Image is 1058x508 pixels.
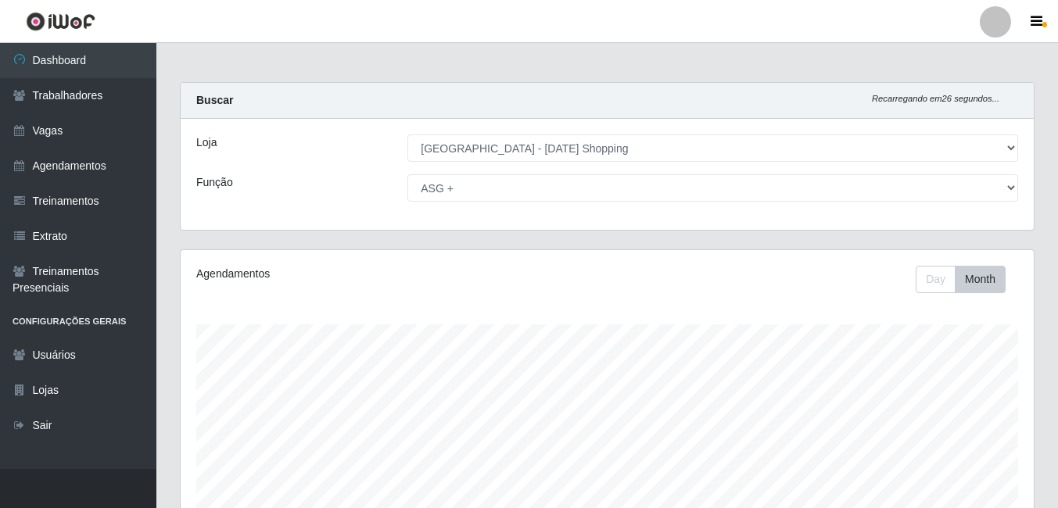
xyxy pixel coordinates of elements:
[916,266,956,293] button: Day
[916,266,1018,293] div: Toolbar with button groups
[196,266,525,282] div: Agendamentos
[196,134,217,151] label: Loja
[196,94,233,106] strong: Buscar
[916,266,1006,293] div: First group
[196,174,233,191] label: Função
[872,94,999,103] i: Recarregando em 26 segundos...
[26,12,95,31] img: CoreUI Logo
[955,266,1006,293] button: Month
